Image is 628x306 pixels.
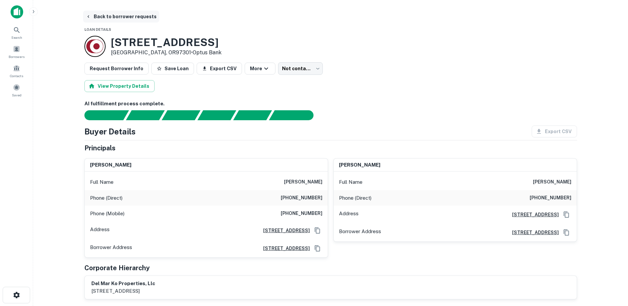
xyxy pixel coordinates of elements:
a: Saved [2,81,31,99]
button: Export CSV [197,63,242,75]
div: Not contacted [278,62,323,75]
p: Phone (Direct) [90,194,122,202]
button: Copy Address [561,210,571,220]
p: Borrower Address [90,243,132,253]
span: Contacts [10,73,23,78]
button: More [245,63,275,75]
h6: [PERSON_NAME] [284,178,322,186]
div: Documents found, AI parsing details... [162,110,200,120]
span: Borrowers [9,54,24,59]
button: Save Loan [151,63,194,75]
button: Copy Address [313,226,322,235]
button: Copy Address [313,243,322,253]
h6: [PERSON_NAME] [533,178,571,186]
p: Phone (Direct) [339,194,371,202]
a: Contacts [2,62,31,80]
h5: Principals [84,143,116,153]
div: Sending borrower request to AI... [76,110,126,120]
a: Optus Bank [193,49,221,56]
button: Back to borrower requests [83,11,159,23]
h6: [PHONE_NUMBER] [281,210,322,218]
p: Borrower Address [339,228,381,237]
div: Principals found, still searching for contact information. This may take time... [233,110,272,120]
button: Copy Address [561,228,571,237]
span: Saved [12,92,22,98]
h6: [PHONE_NUMBER] [281,194,322,202]
a: [STREET_ADDRESS] [258,245,310,252]
a: [STREET_ADDRESS] [507,211,559,218]
button: Request Borrower Info [84,63,149,75]
h6: AI fulfillment process complete. [84,100,577,108]
h3: [STREET_ADDRESS] [111,36,221,49]
p: [GEOGRAPHIC_DATA], OR97301 • [111,49,221,57]
p: Address [339,210,359,220]
a: [STREET_ADDRESS] [258,227,310,234]
h5: Corporate Hierarchy [84,263,150,273]
p: Address [90,226,110,235]
img: capitalize-icon.png [11,5,23,19]
span: Search [11,35,22,40]
span: Loan Details [84,27,111,31]
a: Search [2,24,31,41]
p: Full Name [339,178,362,186]
a: [STREET_ADDRESS] [507,229,559,236]
div: Principals found, AI now looking for contact information... [197,110,236,120]
h6: [PERSON_NAME] [90,161,131,169]
div: AI fulfillment process complete. [269,110,321,120]
button: View Property Details [84,80,155,92]
p: Full Name [90,178,114,186]
h4: Buyer Details [84,126,136,137]
h6: del mar ko properties, llc [91,280,155,287]
p: [STREET_ADDRESS] [91,287,155,295]
a: Borrowers [2,43,31,61]
p: Phone (Mobile) [90,210,124,218]
iframe: Chat Widget [595,253,628,285]
h6: [PERSON_NAME] [339,161,380,169]
div: Your request is received and processing... [126,110,165,120]
h6: [PHONE_NUMBER] [530,194,571,202]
